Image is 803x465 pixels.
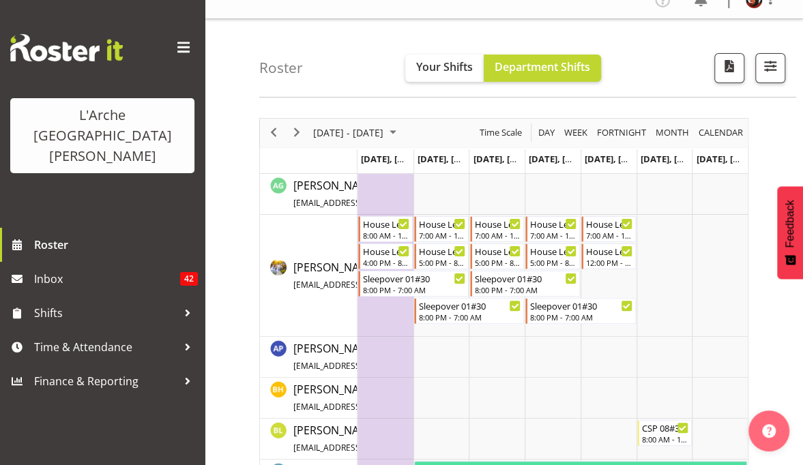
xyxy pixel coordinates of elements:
[697,124,744,141] span: calendar
[363,271,465,285] div: Sleepover 01#30
[419,217,465,230] div: House Leader 03#30
[475,284,577,295] div: 8:00 PM - 7:00 AM
[358,243,413,269] div: Aizza Garduque"s event - House Leader 02#30 Begin From Monday, September 22, 2025 at 4:00:00 PM G...
[530,299,632,312] div: Sleepover 01#30
[34,269,180,289] span: Inbox
[293,197,429,209] span: [EMAIL_ADDRESS][DOMAIN_NAME]
[418,153,480,165] span: [DATE], [DATE]
[475,217,521,230] div: House Leader 03#30
[530,230,576,241] div: 7:00 AM - 12:00 PM
[586,217,632,230] div: House Leader 05#30
[10,34,123,61] img: Rosterit website logo
[293,360,493,372] span: [EMAIL_ADDRESS][PERSON_NAME][DOMAIN_NAME]
[293,279,429,290] span: [EMAIL_ADDRESS][DOMAIN_NAME]
[525,243,580,269] div: Aizza Garduque"s event - House Leader 04#30 Begin From Thursday, September 25, 2025 at 5:00:00 PM...
[642,421,688,434] div: CSP 08#30
[363,217,409,230] div: House Leader 01#30
[530,244,576,258] div: House Leader 04#30
[478,124,523,141] span: Time Scale
[525,216,580,242] div: Aizza Garduque"s event - House Leader 03#30 Begin From Thursday, September 25, 2025 at 7:00:00 AM...
[293,178,484,209] span: [PERSON_NAME]
[312,124,385,141] span: [DATE] - [DATE]
[293,442,429,453] span: [EMAIL_ADDRESS][DOMAIN_NAME]
[637,420,692,446] div: Benny Liew"s event - CSP 08#30 Begin From Saturday, September 27, 2025 at 8:00:00 AM GMT+12:00 En...
[293,381,484,414] a: [PERSON_NAME][EMAIL_ADDRESS][DOMAIN_NAME]
[641,153,703,165] span: [DATE], [DATE]
[596,124,647,141] span: Fortnight
[755,53,785,83] button: Filter Shifts
[530,257,576,268] div: 5:00 PM - 8:00 PM
[265,124,283,141] button: Previous
[293,341,553,372] span: [PERSON_NAME]
[363,284,465,295] div: 8:00 PM - 7:00 AM
[478,124,525,141] button: Time Scale
[586,257,632,268] div: 12:00 PM - 4:00 PM
[529,153,591,165] span: [DATE], [DATE]
[419,257,465,268] div: 5:00 PM - 8:00 PM
[495,59,590,74] span: Department Shifts
[419,312,521,322] div: 8:00 PM - 7:00 AM
[586,244,632,258] div: House Leader 06#30
[419,230,465,241] div: 7:00 AM - 12:00 PM
[260,215,357,337] td: Aizza Garduque resource
[293,382,484,413] span: [PERSON_NAME]
[654,124,692,141] button: Timeline Month
[537,124,556,141] span: Day
[419,244,465,258] div: House Leader 04#30
[293,177,484,210] a: [PERSON_NAME][EMAIL_ADDRESS][DOMAIN_NAME]
[293,260,484,291] span: [PERSON_NAME]
[414,216,469,242] div: Aizza Garduque"s event - House Leader 03#30 Begin From Tuesday, September 23, 2025 at 7:00:00 AM ...
[475,271,577,285] div: Sleepover 01#30
[293,423,484,454] span: [PERSON_NAME]
[358,216,413,242] div: Aizza Garduque"s event - House Leader 01#30 Begin From Monday, September 22, 2025 at 8:00:00 AM G...
[363,230,409,241] div: 8:00 AM - 12:00 PM
[595,124,649,141] button: Fortnight
[581,243,636,269] div: Aizza Garduque"s event - House Leader 06#30 Begin From Friday, September 26, 2025 at 12:00:00 PM ...
[180,272,198,286] span: 42
[414,243,469,269] div: Aizza Garduque"s event - House Leader 04#30 Begin From Tuesday, September 23, 2025 at 5:00:00 PM ...
[285,119,308,147] div: next period
[784,200,796,247] span: Feedback
[260,419,357,460] td: Benny Liew resource
[475,230,521,241] div: 7:00 AM - 12:00 PM
[405,55,484,82] button: Your Shifts
[525,298,636,324] div: Aizza Garduque"s event - Sleepover 01#30 Begin From Thursday, September 25, 2025 at 8:00:00 PM GM...
[470,271,581,297] div: Aizza Garduque"s event - Sleepover 01#30 Begin From Wednesday, September 24, 2025 at 8:00:00 PM G...
[293,259,484,292] a: [PERSON_NAME][EMAIL_ADDRESS][DOMAIN_NAME]
[288,124,306,141] button: Next
[363,257,409,268] div: 4:00 PM - 8:00 PM
[414,298,525,324] div: Aizza Garduque"s event - Sleepover 01#30 Begin From Tuesday, September 23, 2025 at 8:00:00 PM GMT...
[530,312,632,322] div: 8:00 PM - 7:00 AM
[777,186,803,279] button: Feedback - Show survey
[484,55,601,82] button: Department Shifts
[714,53,744,83] button: Download a PDF of the roster according to the set date range.
[363,244,409,258] div: House Leader 02#30
[260,337,357,378] td: Ayamita Paul resource
[311,124,403,141] button: September 2025
[475,244,521,258] div: House Leader 04#30
[34,303,177,323] span: Shifts
[642,434,688,445] div: 8:00 AM - 12:00 PM
[260,174,357,215] td: Adrian Garduque resource
[473,153,535,165] span: [DATE], [DATE]
[654,124,690,141] span: Month
[696,153,758,165] span: [DATE], [DATE]
[361,153,430,165] span: [DATE], [DATE]
[262,119,285,147] div: previous period
[34,371,177,391] span: Finance & Reporting
[293,340,553,373] a: [PERSON_NAME][EMAIL_ADDRESS][PERSON_NAME][DOMAIN_NAME]
[293,422,484,455] a: [PERSON_NAME][EMAIL_ADDRESS][DOMAIN_NAME]
[762,424,776,438] img: help-xxl-2.png
[24,105,181,166] div: L'Arche [GEOGRAPHIC_DATA][PERSON_NAME]
[470,216,525,242] div: Aizza Garduque"s event - House Leader 03#30 Begin From Wednesday, September 24, 2025 at 7:00:00 A...
[563,124,589,141] span: Week
[34,337,177,357] span: Time & Attendance
[259,60,303,76] h4: Roster
[34,235,198,255] span: Roster
[697,124,746,141] button: Month
[419,299,521,312] div: Sleepover 01#30
[475,257,521,268] div: 5:00 PM - 8:00 PM
[562,124,590,141] button: Timeline Week
[536,124,557,141] button: Timeline Day
[530,217,576,230] div: House Leader 03#30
